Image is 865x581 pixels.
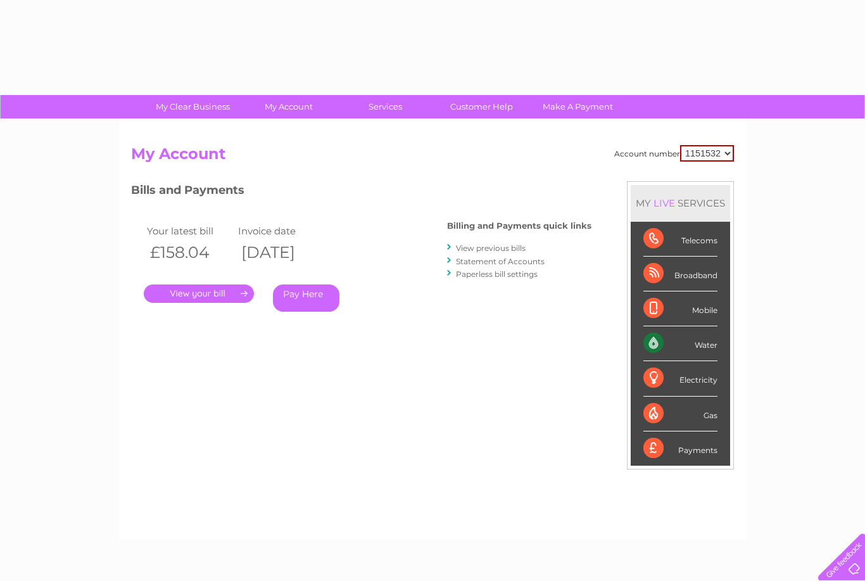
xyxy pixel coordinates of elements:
[131,181,591,203] h3: Bills and Payments
[651,197,678,209] div: LIVE
[643,291,717,326] div: Mobile
[333,95,438,118] a: Services
[235,222,326,239] td: Invoice date
[614,145,734,162] div: Account number
[273,284,339,312] a: Pay Here
[643,222,717,257] div: Telecoms
[643,397,717,431] div: Gas
[235,239,326,265] th: [DATE]
[631,185,730,221] div: MY SERVICES
[526,95,630,118] a: Make A Payment
[456,269,538,279] a: Paperless bill settings
[237,95,341,118] a: My Account
[144,222,235,239] td: Your latest bill
[429,95,534,118] a: Customer Help
[144,284,254,303] a: .
[643,257,717,291] div: Broadband
[643,431,717,466] div: Payments
[643,361,717,396] div: Electricity
[456,243,526,253] a: View previous bills
[643,326,717,361] div: Water
[141,95,245,118] a: My Clear Business
[131,145,734,169] h2: My Account
[144,239,235,265] th: £158.04
[456,257,545,266] a: Statement of Accounts
[447,221,591,231] h4: Billing and Payments quick links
